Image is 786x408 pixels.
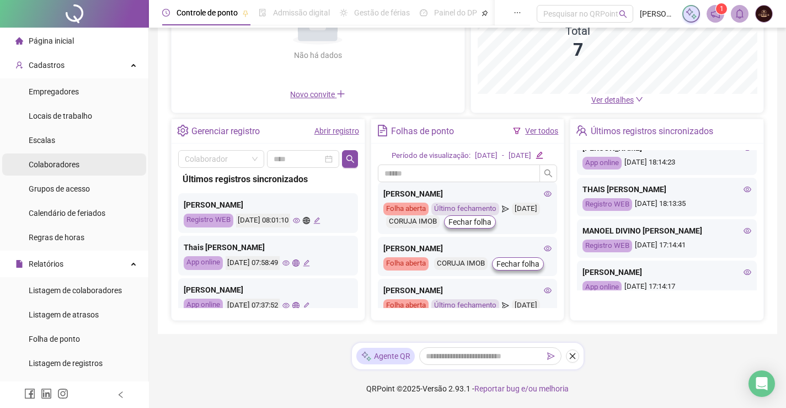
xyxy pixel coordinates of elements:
img: sparkle-icon.fc2bf0ac1784a2077858766a79e2daf3.svg [685,8,697,20]
div: [DATE] 08:01:10 [236,214,290,227]
div: Folhas de ponto [391,122,454,141]
span: search [346,155,355,163]
span: file-done [259,9,266,17]
span: facebook [24,388,35,399]
span: global [292,302,300,309]
span: ellipsis [514,9,521,17]
div: [DATE] [512,299,540,312]
span: Grupos de acesso [29,184,90,193]
span: notification [710,9,720,19]
div: Folha aberta [383,203,429,215]
div: - [502,150,504,162]
div: App online [582,281,622,294]
span: Regras de horas [29,233,84,242]
div: Gerenciar registro [191,122,260,141]
span: global [303,217,310,224]
div: Últimos registros sincronizados [591,122,713,141]
span: edit [303,259,310,267]
div: Último fechamento [431,203,499,215]
span: setting [177,125,189,136]
sup: 1 [716,3,727,14]
button: Fechar folha [492,257,544,271]
div: Período de visualização: [392,150,470,162]
span: eye [544,190,552,198]
span: left [117,391,125,399]
div: App online [184,299,223,312]
span: eye [544,245,552,252]
div: [DATE] 07:37:52 [226,299,280,312]
span: send [502,299,509,312]
span: file-text [377,125,388,136]
div: [DATE] 18:14:23 [582,157,751,169]
span: Listagem de colaboradores [29,286,122,295]
span: 1 [720,5,724,13]
span: team [576,125,587,136]
div: App online [184,256,223,270]
span: Fechar folha [496,258,539,270]
span: Gestão de férias [354,8,410,17]
div: [DATE] 17:14:41 [582,240,751,252]
span: Ver detalhes [591,96,634,104]
span: eye [282,302,290,309]
span: dashboard [420,9,427,17]
div: [DATE] [512,203,540,215]
div: Últimos registros sincronizados [183,172,354,186]
span: Calendário de feriados [29,209,105,218]
span: Escalas [29,136,55,145]
span: sun [340,9,347,17]
span: down [635,96,643,103]
span: Página inicial [29,36,74,45]
span: file [15,260,23,268]
span: global [292,259,300,267]
span: Fechar folha [448,216,491,228]
span: send [547,352,555,360]
div: [PERSON_NAME] [184,284,352,296]
div: THAIS [PERSON_NAME] [582,183,751,195]
span: eye [544,287,552,294]
div: [DATE] [475,150,498,162]
a: Abrir registro [314,126,359,135]
span: clock-circle [162,9,170,17]
div: CORUJA IMOB [386,215,440,228]
div: Agente QR [356,348,415,364]
span: eye [282,259,290,267]
span: eye [293,217,300,224]
span: Versão [423,384,447,393]
span: Folha de ponto [29,335,80,343]
span: edit [303,302,310,309]
div: [DATE] 18:13:35 [582,198,751,211]
span: Locais de trabalho [29,112,92,120]
span: instagram [57,388,68,399]
span: filter [513,127,521,135]
span: pushpin [242,10,249,17]
div: [PERSON_NAME] [383,242,552,255]
span: eye [744,227,751,235]
div: Folha aberta [383,257,429,271]
span: search [619,10,627,18]
span: eye [744,268,751,276]
div: [PERSON_NAME] [582,266,751,278]
div: Registro WEB [184,214,233,227]
span: bell [735,9,745,19]
div: Open Intercom Messenger [748,370,775,397]
img: sparkle-icon.fc2bf0ac1784a2077858766a79e2daf3.svg [361,351,372,362]
span: [PERSON_NAME] [640,8,676,20]
a: Ver todos [525,126,558,135]
div: Não há dados [267,49,368,61]
span: eye [744,186,751,193]
span: plus [336,89,345,98]
span: Admissão digital [273,8,330,17]
span: Controle de ponto [177,8,238,17]
span: Painel do DP [434,8,477,17]
div: [PERSON_NAME] [383,188,552,200]
div: MANOEL DIVINO [PERSON_NAME] [582,225,751,237]
span: user-add [15,61,23,69]
div: Último fechamento [431,299,499,312]
span: Reportar bug e/ou melhoria [474,384,569,393]
span: linkedin [41,388,52,399]
div: [DATE] 17:14:17 [582,281,751,294]
span: pushpin [482,10,488,17]
div: App online [582,157,622,169]
button: Fechar folha [444,215,496,229]
span: Empregadores [29,87,79,96]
